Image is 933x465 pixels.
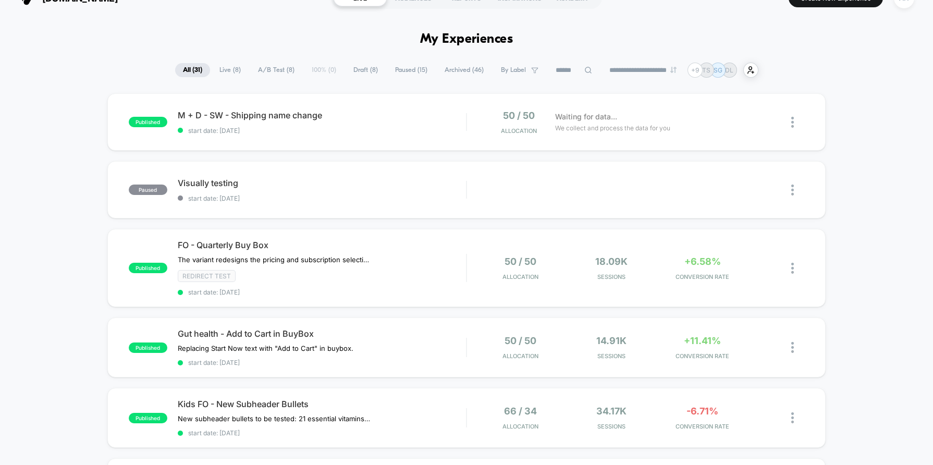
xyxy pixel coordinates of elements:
[437,63,492,77] span: Archived ( 46 )
[660,273,746,280] span: CONVERSION RATE
[504,406,537,417] span: 66 / 34
[555,123,670,133] span: We collect and process the data for you
[791,185,794,195] img: close
[791,263,794,274] img: close
[212,63,249,77] span: Live ( 8 )
[178,288,466,296] span: start date: [DATE]
[505,256,536,267] span: 50 / 50
[178,110,466,120] span: M + D - SW - Shipping name change
[503,110,535,121] span: 50 / 50
[660,352,746,360] span: CONVERSION RATE
[684,335,721,346] span: +11.41%
[387,63,435,77] span: Paused ( 15 )
[346,63,386,77] span: Draft ( 8 )
[791,342,794,353] img: close
[791,412,794,423] img: close
[502,352,538,360] span: Allocation
[702,66,710,74] p: TS
[505,335,536,346] span: 50 / 50
[178,240,466,250] span: FO - Quarterly Buy Box
[178,344,353,352] span: Replacing Start Now text with "Add to Cart" in buybox.
[725,66,733,74] p: DL
[129,117,167,127] span: published
[178,328,466,339] span: Gut health - Add to Cart in BuyBox
[791,117,794,128] img: close
[596,406,627,417] span: 34.17k
[502,423,538,430] span: Allocation
[178,255,371,264] span: The variant redesigns the pricing and subscription selection interface by introducing a more stru...
[250,63,302,77] span: A/B Test ( 8 )
[569,273,655,280] span: Sessions
[686,406,718,417] span: -6.71%
[178,127,466,134] span: start date: [DATE]
[178,194,466,202] span: start date: [DATE]
[502,273,538,280] span: Allocation
[178,429,466,437] span: start date: [DATE]
[569,352,655,360] span: Sessions
[595,256,628,267] span: 18.09k
[178,414,371,423] span: New subheader bullets to be tested: 21 essential vitamins from 100% organic fruits & veggiesSuppo...
[684,256,721,267] span: +6.58%
[660,423,746,430] span: CONVERSION RATE
[129,413,167,423] span: published
[178,178,466,188] span: Visually testing
[714,66,722,74] p: SG
[501,127,537,134] span: Allocation
[596,335,627,346] span: 14.91k
[175,63,210,77] span: All ( 31 )
[129,263,167,273] span: published
[129,185,167,195] span: paused
[420,32,513,47] h1: My Experiences
[688,63,703,78] div: + 9
[178,399,466,409] span: Kids FO - New Subheader Bullets
[178,359,466,366] span: start date: [DATE]
[555,111,617,123] span: Waiting for data...
[501,66,526,74] span: By Label
[569,423,655,430] span: Sessions
[178,270,236,282] span: Redirect Test
[129,342,167,353] span: published
[670,67,677,73] img: end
